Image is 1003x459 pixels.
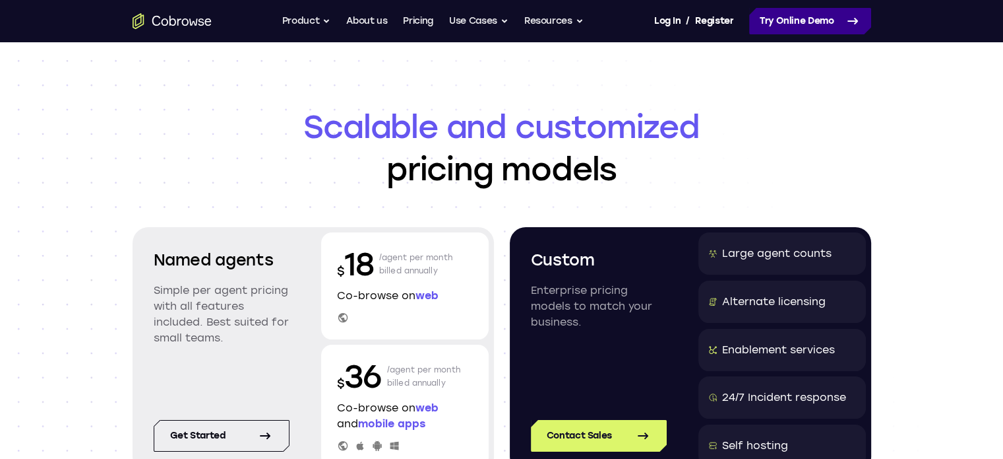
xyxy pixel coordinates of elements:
a: Try Online Demo [749,8,871,34]
p: Enterprise pricing models to match your business. [531,283,667,330]
h2: Named agents [154,248,289,272]
h2: Custom [531,248,667,272]
h1: pricing models [133,106,871,190]
div: Self hosting [722,438,788,454]
span: Scalable and customized [133,106,871,148]
p: 36 [337,355,382,398]
span: mobile apps [358,417,425,430]
p: /agent per month billed annually [379,243,453,285]
p: Co-browse on and [337,400,473,432]
a: Log In [654,8,681,34]
a: Pricing [403,8,433,34]
span: web [415,289,439,302]
a: Register [695,8,733,34]
span: web [415,402,439,414]
span: / [686,13,690,29]
p: /agent per month billed annually [387,355,461,398]
span: $ [337,376,345,391]
div: Alternate licensing [722,294,826,310]
a: Get started [154,420,289,452]
div: Enablement services [722,342,835,358]
p: Co-browse on [337,288,473,304]
a: Contact Sales [531,420,667,452]
a: About us [346,8,387,34]
button: Product [282,8,331,34]
button: Resources [524,8,584,34]
p: Simple per agent pricing with all features included. Best suited for small teams. [154,283,289,346]
button: Use Cases [449,8,508,34]
div: Large agent counts [722,246,832,262]
a: Go to the home page [133,13,212,29]
div: 24/7 Incident response [722,390,846,406]
p: 18 [337,243,374,285]
span: $ [337,264,345,279]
